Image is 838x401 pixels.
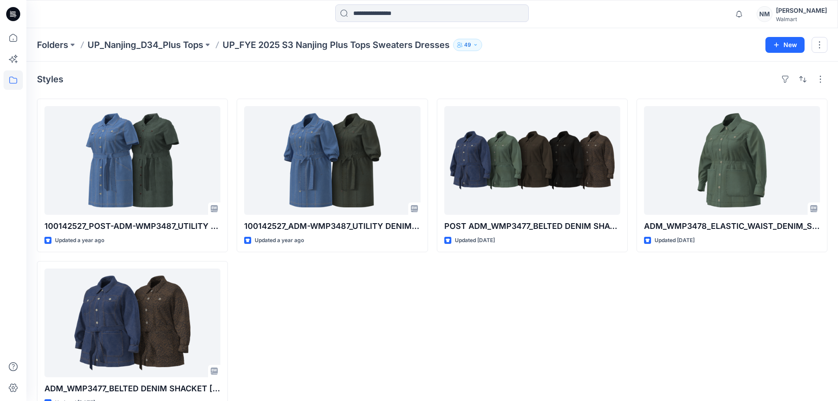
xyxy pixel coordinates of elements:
[444,220,620,232] p: POST ADM_WMP3477_BELTED DENIM SHACKET [DATE]
[44,269,220,377] a: ADM_WMP3477_BELTED DENIM SHACKET 10.12.2023
[244,106,420,215] a: 100142527_ADM-WMP3487_UTILITY DENIM DRESS_12.1.2023
[776,5,827,16] div: [PERSON_NAME]
[444,106,620,215] a: POST ADM_WMP3477_BELTED DENIM SHACKET 11.15.2023
[88,39,203,51] a: UP_Nanjing_D34_Plus Tops
[37,39,68,51] a: Folders
[453,39,482,51] button: 49
[644,106,820,215] a: ADM_WMP3478_ELASTIC_WAIST_DENIM_SHACKET-2023.9.27
[455,236,495,245] p: Updated [DATE]
[765,37,805,53] button: New
[255,236,304,245] p: Updated a year ago
[44,220,220,232] p: 100142527_POST-ADM-WMP3487_UTILITY DENIM DRESS_[DATE]
[776,16,827,22] div: Walmart
[244,220,420,232] p: 100142527_ADM-WMP3487_UTILITY DENIM DRESS_[DATE]
[37,74,63,85] h4: Styles
[55,236,104,245] p: Updated a year ago
[644,220,820,232] p: ADM_WMP3478_ELASTIC_WAIST_DENIM_SHACKET-2023.9.27
[223,39,450,51] p: UP_FYE 2025 S3 Nanjing Plus Tops Sweaters Dresses
[757,6,772,22] div: NM
[464,40,471,50] p: 49
[655,236,695,245] p: Updated [DATE]
[44,383,220,395] p: ADM_WMP3477_BELTED DENIM SHACKET [DATE]
[44,106,220,215] a: 100142527_POST-ADM-WMP3487_UTILITY DENIM DRESS_4.3.24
